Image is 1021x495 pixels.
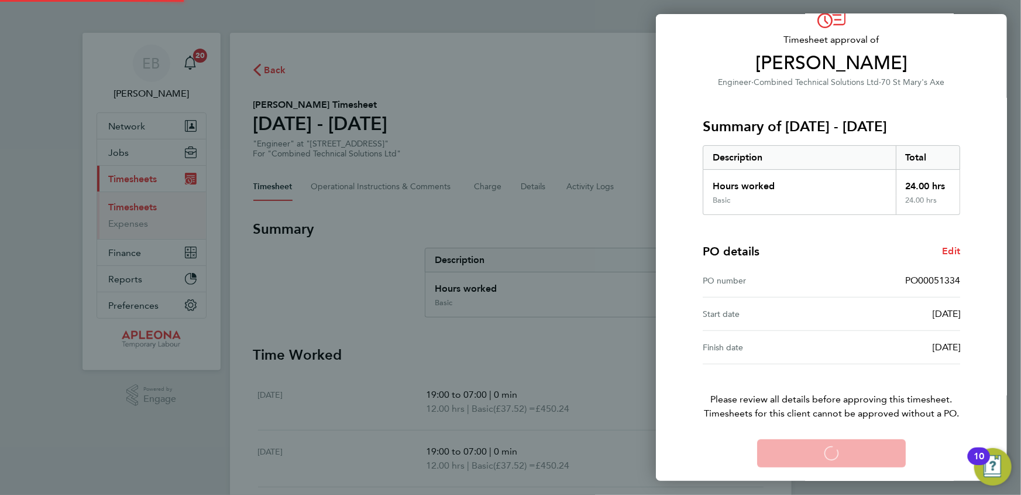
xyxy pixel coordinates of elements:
span: Timesheet approval of [703,33,960,47]
div: 24.00 hrs [896,170,960,196]
span: [PERSON_NAME] [703,52,960,75]
div: 24.00 hrs [896,196,960,214]
span: Engineer [719,77,752,87]
div: Basic [713,196,730,205]
h4: PO details [703,243,759,260]
div: Start date [703,307,831,321]
span: 70 St Mary's Axe [882,77,945,87]
span: · [752,77,754,87]
div: [DATE] [831,307,960,321]
div: PO number [703,274,831,288]
span: Combined Technical Solutions Ltd [754,77,879,87]
span: PO00051334 [905,275,960,286]
span: Timesheets for this client cannot be approved without a PO. [689,407,974,421]
p: Please review all details before approving this timesheet. [689,364,974,421]
h3: Summary of [DATE] - [DATE] [703,117,960,136]
span: Edit [942,245,960,257]
div: Description [703,146,896,169]
div: Summary of 23 - 29 Aug 2025 [703,145,960,215]
a: Edit [942,244,960,258]
div: Total [896,146,960,169]
button: Open Resource Center, 10 new notifications [974,448,1012,486]
span: · [879,77,882,87]
div: [DATE] [831,340,960,354]
div: Hours worked [703,170,896,196]
div: Finish date [703,340,831,354]
div: 10 [974,456,984,472]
